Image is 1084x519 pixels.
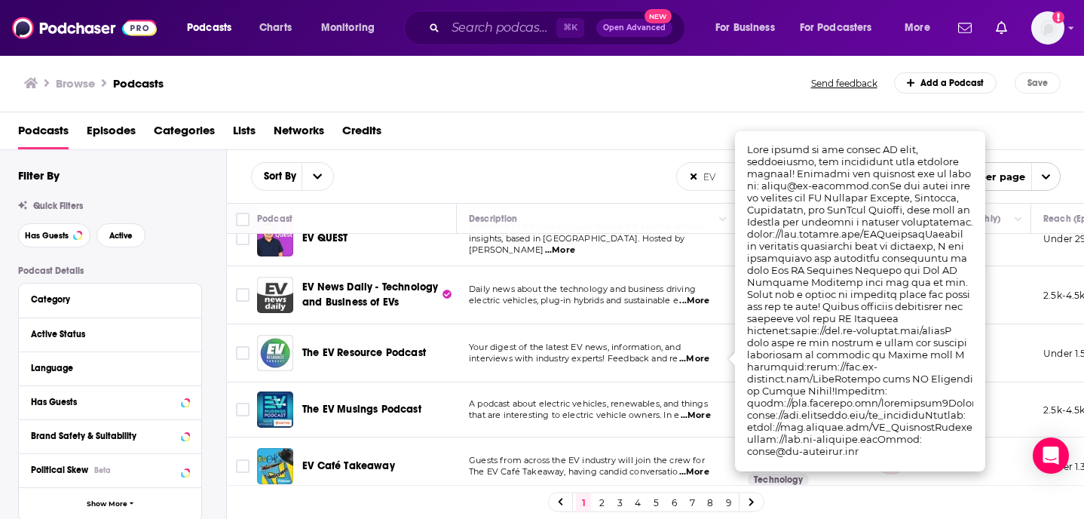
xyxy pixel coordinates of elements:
[807,77,882,90] button: Send feedback
[113,76,164,91] a: Podcasts
[321,17,375,38] span: Monitoring
[257,277,293,313] a: EV News Daily - Technology and Business of EVs
[446,16,556,40] input: Search podcasts, credits, & more...
[31,426,189,445] button: Brand Safety & Suitability
[31,294,179,305] div: Category
[302,403,421,416] span: The EV Musings Podcast
[703,493,718,511] a: 8
[154,118,215,149] a: Categories
[952,15,978,41] a: Show notifications dropdown
[236,403,250,416] span: Toggle select row
[1031,11,1064,45] span: Logged in as jhutchinson
[576,493,591,511] a: 1
[469,284,696,294] span: Daily news about the technology and business driving
[31,363,179,373] div: Language
[31,329,179,339] div: Active Status
[252,171,302,182] button: open menu
[302,232,348,244] span: EV QUEST
[469,353,678,364] span: interviews with industry experts! Feedback and re
[251,162,334,191] h2: Choose List sort
[418,11,700,45] div: Search podcasts, credits, & more...
[56,76,95,91] h3: Browse
[31,431,176,441] div: Brand Safety & Suitability
[31,465,88,475] span: Political Skew
[236,346,250,360] span: Toggle select row
[679,466,709,478] span: ...More
[302,346,426,359] span: The EV Resource Podcast
[469,233,684,256] span: insights, based in [GEOGRAPHIC_DATA]. Hosted by [PERSON_NAME]
[187,17,231,38] span: Podcasts
[302,280,452,310] a: EV News Daily - Technology and Business of EVs
[954,162,1061,191] button: open menu
[259,17,292,38] span: Charts
[800,17,872,38] span: For Podcasters
[176,16,251,40] button: open menu
[252,171,302,182] span: Sort By
[666,493,681,511] a: 6
[18,118,69,149] a: Podcasts
[545,244,575,256] span: ...More
[109,232,133,240] span: Active
[31,397,176,407] div: Has Guests
[1031,11,1064,45] img: User Profile
[302,281,438,309] span: EV News Daily - Technology and Business of EVs
[233,118,256,149] a: Lists
[469,342,681,352] span: Your digest of the latest EV news, information, and
[87,118,136,149] a: Episodes
[556,18,584,38] span: ⌘ K
[302,402,421,417] a: The EV Musings Podcast
[31,324,189,343] button: Active Status
[31,290,189,309] button: Category
[721,493,736,511] a: 9
[342,118,381,149] a: Credits
[1009,210,1027,229] button: Column Actions
[302,231,348,246] a: EV QUEST
[33,201,83,211] span: Quick Filters
[603,24,666,32] span: Open Advanced
[1031,11,1064,45] button: Show profile menu
[25,232,69,240] span: Has Guests
[257,335,293,371] img: The EV Resource Podcast
[630,493,645,511] a: 4
[1015,72,1061,94] button: Save
[469,466,678,477] span: The EV Café Takeaway, having candid conversatio
[681,410,711,422] span: ...More
[905,17,930,38] span: More
[747,143,995,457] span: Lore ipsumd si ame consec AD elit, seddoeiusmo, tem incididunt utla etdolore magnaal! Enimadmi ve...
[12,14,157,42] img: Podchaser - Follow, Share and Rate Podcasts
[96,223,145,247] button: Active
[257,448,293,484] img: EV Café Takeaway
[302,459,395,472] span: EV Café Takeaway
[31,460,189,479] button: Political SkewBeta
[257,220,293,256] img: EV QUEST
[612,493,627,511] a: 3
[1033,438,1069,474] div: Open Intercom Messenger
[236,232,250,245] span: Toggle select row
[679,353,709,365] span: ...More
[302,459,395,474] a: EV Café Takeaway
[469,398,708,409] span: A podcast about electric vehicles, renewables, and things
[790,16,894,40] button: open menu
[31,358,189,377] button: Language
[594,493,609,511] a: 2
[894,16,949,40] button: open menu
[274,118,324,149] a: Networks
[236,288,250,302] span: Toggle select row
[250,16,301,40] a: Charts
[31,392,189,411] button: Has Guests
[679,295,709,307] span: ...More
[302,163,333,190] button: open menu
[94,465,111,475] div: Beta
[302,345,426,361] a: The EV Resource Podcast
[645,9,672,23] span: New
[18,168,60,183] h2: Filter By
